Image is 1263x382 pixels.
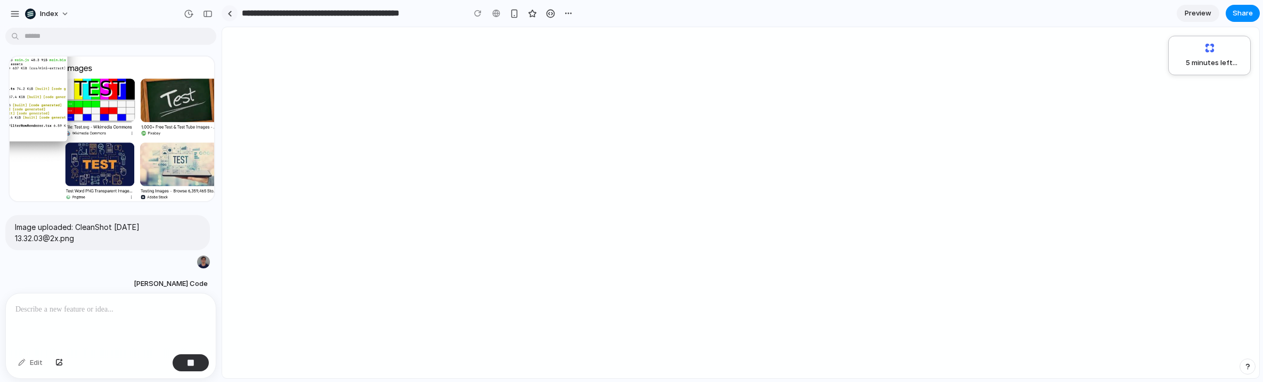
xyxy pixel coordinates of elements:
[1177,5,1219,22] a: Preview
[1185,8,1211,19] span: Preview
[1233,8,1253,19] span: Share
[40,9,58,19] span: Index
[15,221,200,244] p: Image uploaded: CleanShot [DATE] 13.32.03@2x.png
[1178,58,1237,68] span: 5 minutes left ...
[131,274,211,293] button: [PERSON_NAME] Code
[21,5,75,22] button: Index
[1226,5,1260,22] button: Share
[134,278,208,289] span: [PERSON_NAME] Code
